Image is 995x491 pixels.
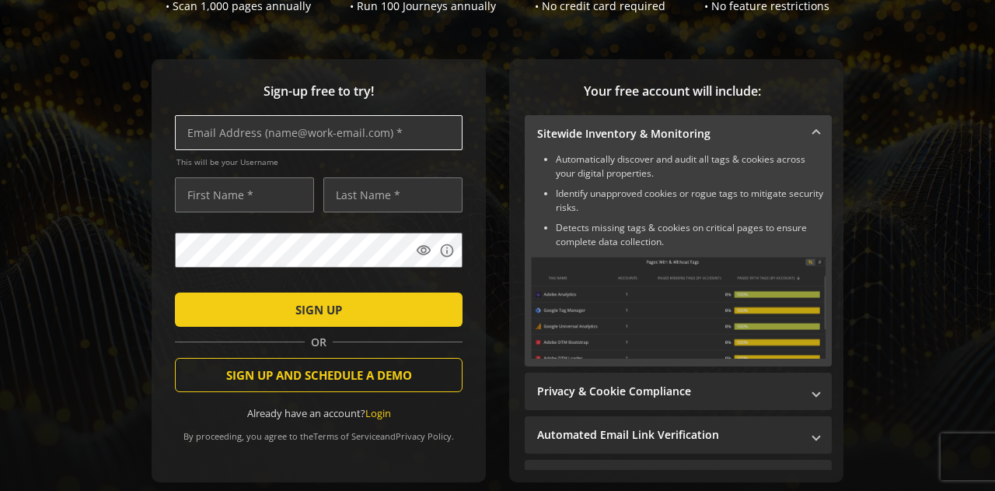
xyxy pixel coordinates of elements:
[323,177,463,212] input: Last Name *
[537,126,801,142] mat-panel-title: Sitewide Inventory & Monitoring
[525,115,832,153] mat-expansion-panel-header: Sitewide Inventory & Monitoring
[175,293,463,327] button: SIGN UP
[175,115,463,150] input: Email Address (name@work-email.com) *
[416,243,431,258] mat-icon: visibility
[525,416,832,454] mat-expansion-panel-header: Automated Email Link Verification
[439,243,455,258] mat-icon: info
[556,187,826,215] li: Identify unapproved cookies or rogue tags to mitigate security risks.
[175,177,314,212] input: First Name *
[313,430,380,442] a: Terms of Service
[537,427,801,443] mat-panel-title: Automated Email Link Verification
[556,153,826,181] li: Automatically discover and audit all tags & cookies across your digital properties.
[175,420,463,442] div: By proceeding, you agree to the and .
[556,221,826,249] li: Detects missing tags & cookies on critical pages to ensure complete data collection.
[176,156,463,167] span: This will be your Username
[175,358,463,392] button: SIGN UP AND SCHEDULE A DEMO
[305,335,333,350] span: OR
[396,430,452,442] a: Privacy Policy
[525,82,820,100] span: Your free account will include:
[531,257,826,359] img: Sitewide Inventory & Monitoring
[295,296,342,324] span: SIGN UP
[525,153,832,366] div: Sitewide Inventory & Monitoring
[537,384,801,399] mat-panel-title: Privacy & Cookie Compliance
[175,82,463,100] span: Sign-up free to try!
[226,361,412,389] span: SIGN UP AND SCHEDULE A DEMO
[175,406,463,421] div: Already have an account?
[525,373,832,410] mat-expansion-panel-header: Privacy & Cookie Compliance
[365,406,391,420] a: Login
